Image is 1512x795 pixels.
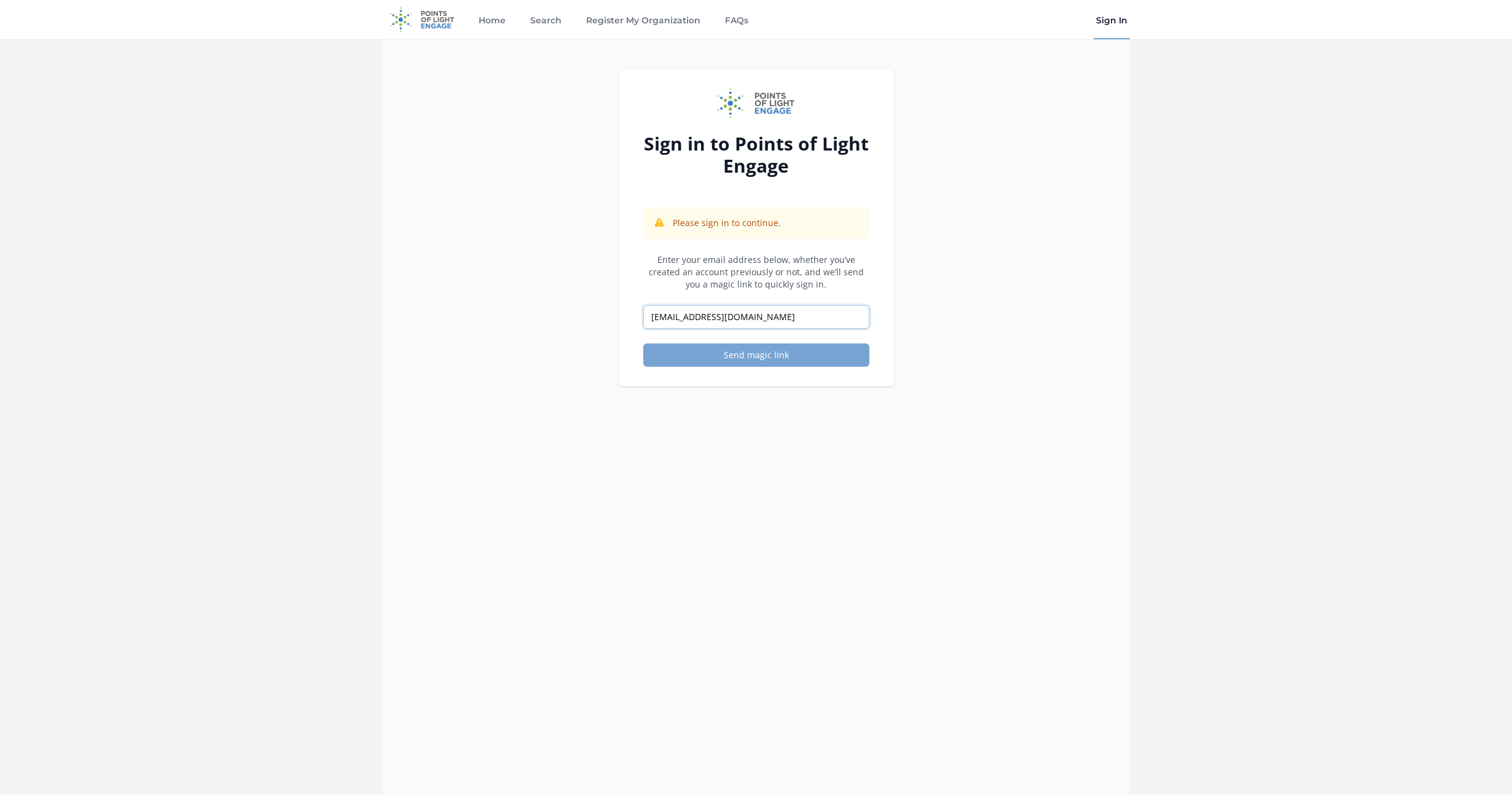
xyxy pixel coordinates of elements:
[673,217,781,229] p: Please sign in to continue.
[718,88,795,118] img: Points of Light Engage logo
[643,133,869,177] h2: Sign in to Points of Light Engage
[643,305,869,329] input: Email address
[643,254,869,291] p: Enter your email address below, whether you’ve created an account previously or not, and we’ll se...
[643,343,869,367] button: Send magic link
